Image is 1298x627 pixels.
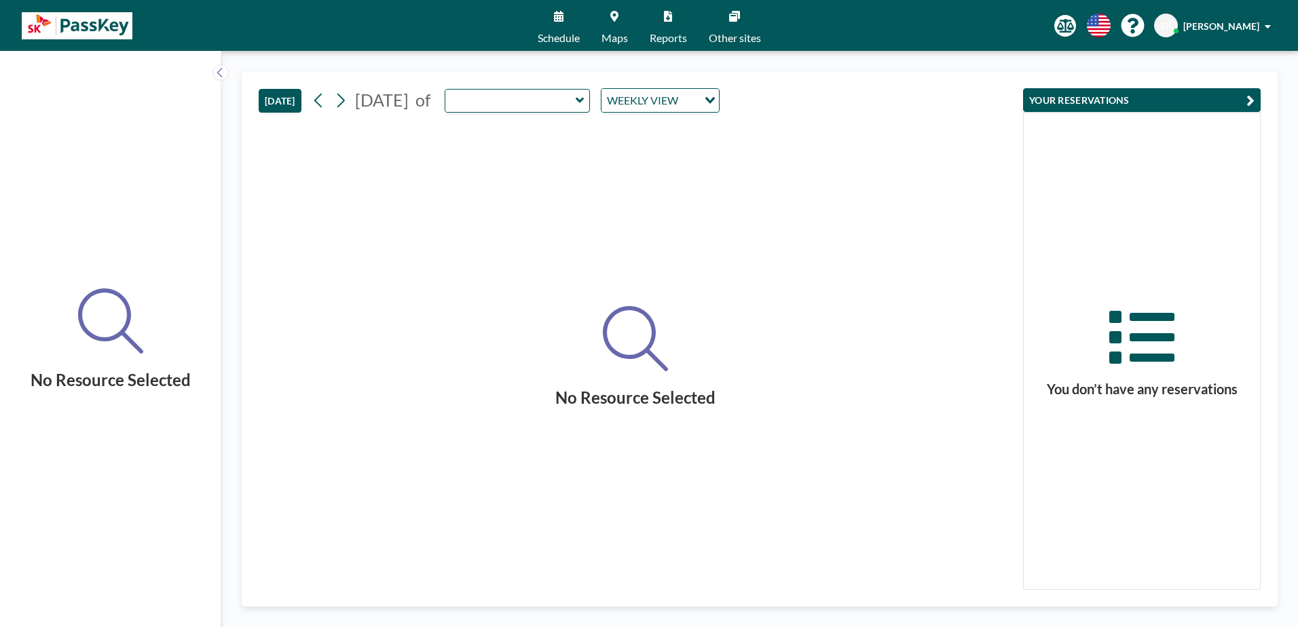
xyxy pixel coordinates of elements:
[1024,381,1260,398] h3: You don’t have any reservations
[709,33,761,43] span: Other sites
[355,90,409,110] span: [DATE]
[415,90,430,111] span: of
[604,92,681,109] span: WEEKLY VIEW
[1023,88,1261,112] button: YOUR RESERVATIONS
[538,33,580,43] span: Schedule
[650,33,687,43] span: Reports
[682,92,697,109] input: Search for option
[601,33,628,43] span: Maps
[22,12,132,39] img: organization-logo
[601,89,719,112] div: Search for option
[259,89,301,113] button: [DATE]
[1183,20,1259,32] span: [PERSON_NAME]
[1160,20,1172,32] span: SK
[259,387,1012,408] h2: No Resource Selected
